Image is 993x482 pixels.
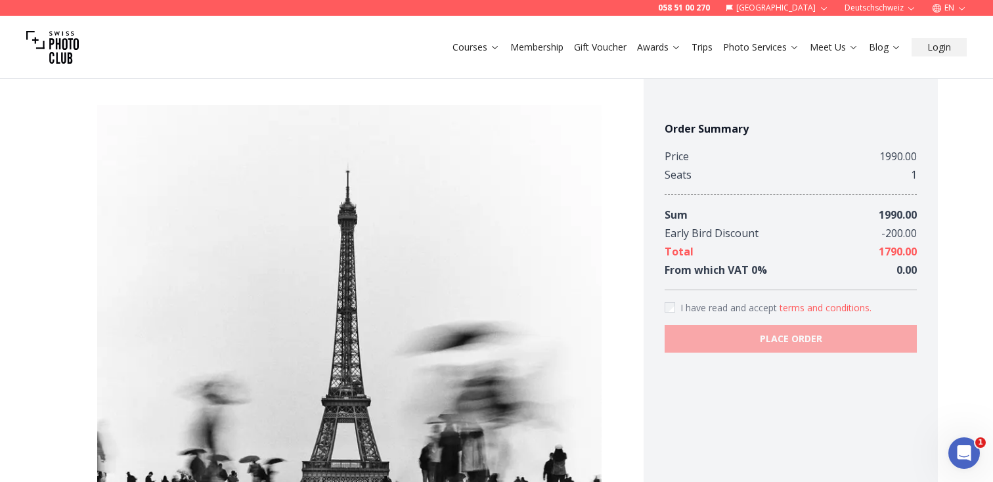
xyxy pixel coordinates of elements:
button: Awards [632,38,686,56]
a: Meet Us [810,41,858,54]
span: 1 [975,437,986,448]
a: Membership [510,41,563,54]
span: 1790.00 [879,244,917,259]
span: 0.00 [896,263,917,277]
div: Price [665,147,689,165]
span: I have read and accept [680,301,780,314]
button: PLACE ORDER [665,325,917,353]
span: 1990.00 [879,208,917,222]
a: Trips [692,41,713,54]
b: PLACE ORDER [760,332,822,345]
iframe: Intercom live chat [948,437,980,469]
div: Sum [665,206,688,224]
div: 1990.00 [879,147,917,165]
a: Gift Voucher [574,41,627,54]
div: - 200.00 [881,224,917,242]
a: Blog [869,41,901,54]
button: Trips [686,38,718,56]
a: Courses [452,41,500,54]
a: Photo Services [723,41,799,54]
img: Swiss photo club [26,21,79,74]
button: Courses [447,38,505,56]
button: Login [912,38,967,56]
button: Meet Us [805,38,864,56]
h4: Order Summary [665,121,917,137]
button: Accept termsI have read and accept [780,301,872,315]
button: Photo Services [718,38,805,56]
div: Seats [665,165,692,184]
button: Gift Voucher [569,38,632,56]
div: Total [665,242,694,261]
a: Awards [637,41,681,54]
div: 1 [911,165,917,184]
button: Blog [864,38,906,56]
button: Membership [505,38,569,56]
div: Early Bird Discount [665,224,759,242]
div: From which VAT 0 % [665,261,767,279]
input: Accept terms [665,302,675,313]
a: 058 51 00 270 [658,3,710,13]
